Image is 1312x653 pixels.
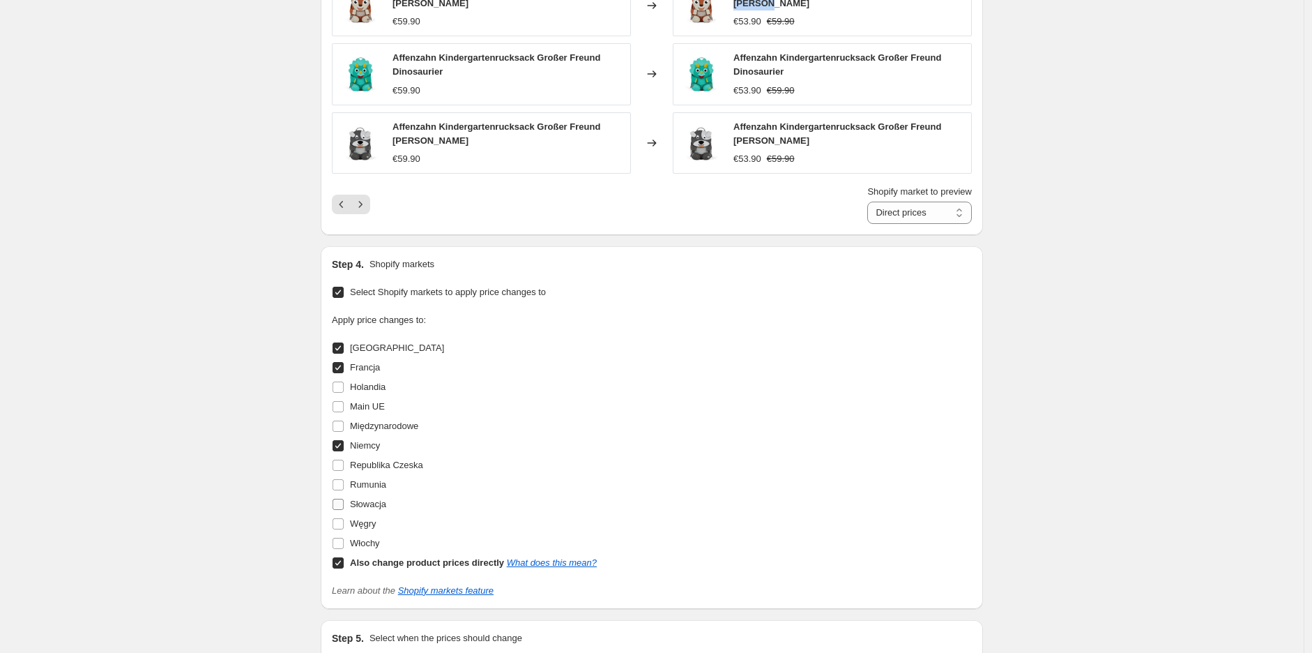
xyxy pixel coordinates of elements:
[392,84,420,98] div: €59.90
[350,460,423,470] span: Republika Czeska
[369,257,434,271] p: Shopify markets
[350,287,546,297] span: Select Shopify markets to apply price changes to
[680,53,722,95] img: 1_b3c0b6ed-82d5-43dc-83f4-9baf1588f0cc_80x.jpg
[733,84,761,98] div: €53.90
[369,631,522,645] p: Select when the prices should change
[332,195,370,214] nav: Pagination
[733,121,941,146] span: Affenzahn Kindergartenrucksack Großer Freund [PERSON_NAME]
[332,315,426,325] span: Apply price changes to:
[350,343,444,353] span: [GEOGRAPHIC_DATA]
[867,186,972,197] span: Shopify market to preview
[680,122,722,164] img: 1_71c858ab-b340-4ceb-a401-9d2a694a0be3_80x.jpg
[332,631,364,645] h2: Step 5.
[340,122,381,164] img: 1_71c858ab-b340-4ceb-a401-9d2a694a0be3_80x.jpg
[767,152,795,166] strike: €59.90
[350,382,386,392] span: Holandia
[350,362,380,373] span: Francja
[350,538,380,548] span: Włochy
[332,585,494,596] i: Learn about the
[351,195,370,214] button: Next
[733,15,761,29] div: €53.90
[350,557,504,568] b: Also change product prices directly
[392,152,420,166] div: €59.90
[507,557,597,568] a: What does this mean?
[350,499,386,509] span: Słowacja
[350,479,386,490] span: Rumunia
[767,84,795,98] strike: €59.90
[392,121,600,146] span: Affenzahn Kindergartenrucksack Großer Freund [PERSON_NAME]
[767,15,795,29] strike: €59.90
[332,195,351,214] button: Previous
[350,440,380,451] span: Niemcy
[392,15,420,29] div: €59.90
[398,585,494,596] a: Shopify markets feature
[733,52,941,77] span: Affenzahn Kindergartenrucksack Großer Freund Dinosaurier
[340,53,381,95] img: 1_b3c0b6ed-82d5-43dc-83f4-9baf1588f0cc_80x.jpg
[332,257,364,271] h2: Step 4.
[392,52,600,77] span: Affenzahn Kindergartenrucksack Großer Freund Dinosaurier
[350,421,418,431] span: Międzynarodowe
[350,401,385,412] span: Main UE
[350,518,376,529] span: Węgry
[733,152,761,166] div: €53.90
